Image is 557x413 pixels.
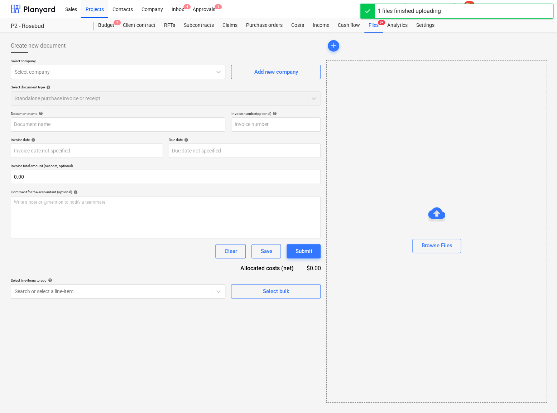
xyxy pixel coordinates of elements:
[11,278,225,283] div: Select line-items to add
[326,60,547,403] div: Browse Files
[114,20,121,25] span: 7
[11,164,321,170] p: Invoice total amount (net cost, optional)
[383,18,412,33] a: Analytics
[421,241,452,250] div: Browse Files
[263,287,289,296] div: Select bulk
[412,239,461,253] button: Browse Files
[287,244,321,258] button: Submit
[378,20,385,25] span: 9+
[11,144,163,158] input: Invoice date not specified
[305,264,321,272] div: $0.00
[11,23,85,30] div: P2 - Rosebud
[169,137,321,142] div: Due date
[215,4,222,9] span: 1
[47,278,52,282] span: help
[11,170,321,184] input: Invoice total amount (net cost, optional)
[308,18,333,33] a: Income
[218,18,242,33] a: Claims
[242,18,287,33] a: Purchase orders
[183,4,191,9] span: 4
[119,18,160,33] a: Client contract
[72,190,78,194] span: help
[11,111,225,116] div: Document name
[227,264,305,272] div: Allocated costs (net)
[329,42,338,50] span: add
[11,85,321,89] div: Select document type
[378,7,441,15] div: 1 files finished uploading
[11,190,321,194] div: Comment for the accountant (optional)
[45,85,51,89] span: help
[364,18,383,33] div: Files
[179,18,218,33] a: Subcontracts
[231,111,321,116] div: Invoice number (optional)
[11,137,163,142] div: Invoice date
[94,18,119,33] div: Budget
[94,18,119,33] a: Budget7
[215,244,246,258] button: Clear
[30,138,35,142] span: help
[295,247,312,256] div: Submit
[231,117,321,132] input: Invoice number
[37,111,43,116] span: help
[160,18,179,33] a: RFTs
[224,247,237,256] div: Clear
[11,42,66,50] span: Create new document
[333,18,364,33] a: Cash flow
[254,67,298,77] div: Add new company
[287,18,308,33] a: Costs
[11,117,225,132] input: Document name
[412,18,439,33] a: Settings
[231,284,321,298] button: Select bulk
[260,247,272,256] div: Save
[169,144,321,158] input: Due date not specified
[11,59,225,65] p: Select company
[183,138,188,142] span: help
[364,18,383,33] a: Files9+
[271,111,277,116] span: help
[231,65,321,79] button: Add new company
[251,244,281,258] button: Save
